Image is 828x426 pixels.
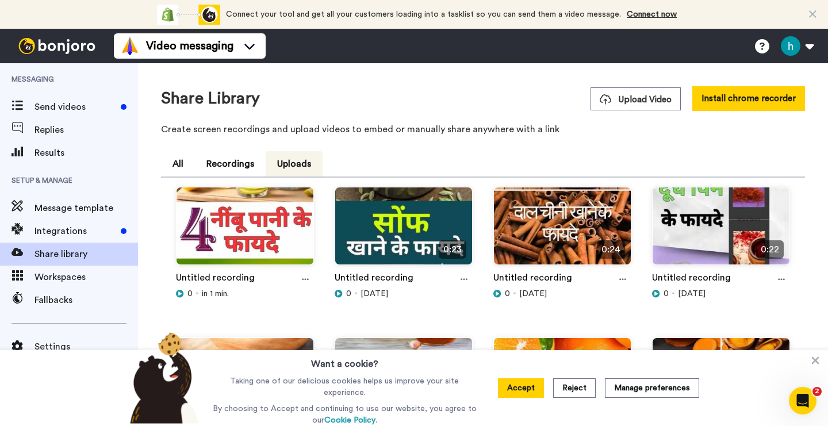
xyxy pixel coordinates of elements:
a: Untitled recording [652,271,731,288]
h3: Want a cookie? [311,350,378,371]
span: 2 [812,387,822,396]
span: Connect your tool and get all your customers loading into a tasklist so you can send them a video... [226,10,621,18]
a: Untitled recording [335,271,413,288]
div: [DATE] [652,288,790,300]
button: Accept [498,378,544,398]
img: d7508c88-ef01-44fc-923c-56ceeaa67820_thumbnail_source_1754625408.jpg [653,338,789,425]
div: [DATE] [335,288,473,300]
button: Uploads [266,151,323,176]
span: 0 [664,288,669,300]
img: d16c81ae-9919-484e-a3a2-349a3cbe823a_thumbnail_source_1754884773.jpg [177,338,313,425]
span: 0:24 [597,240,625,259]
button: All [161,151,195,176]
a: Connect now [627,10,677,18]
button: Recordings [195,151,266,176]
span: Integrations [34,224,116,238]
span: Upload Video [600,94,672,106]
p: Create screen recordings and upload videos to embed or manually share anywhere with a link [161,122,805,136]
span: Send videos [34,100,116,114]
button: Manage preferences [605,378,699,398]
span: 0:22 [756,240,784,259]
p: By choosing to Accept and continuing to use our website, you agree to our . [210,403,480,426]
span: Results [34,146,138,160]
a: Untitled recording [176,271,255,288]
img: vm-color.svg [121,37,139,55]
img: 789ff8fe-37c8-4f39-8878-583b569edc5f_thumbnail_source_1755231644.jpg [177,187,313,274]
button: Upload Video [591,87,681,110]
span: 0 [505,288,510,300]
div: animation [157,5,220,25]
h1: Share Library [161,90,260,108]
button: Install chrome recorder [692,86,805,111]
p: Taking one of our delicious cookies helps us improve your site experience. [210,375,480,398]
span: Workspaces [34,270,138,284]
span: 0 [187,288,193,300]
button: Reject [553,378,596,398]
span: Message template [34,201,138,215]
div: in 1 min. [176,288,314,300]
img: bear-with-cookie.png [120,332,205,424]
a: Cookie Policy [324,416,375,424]
span: Fallbacks [34,293,138,307]
img: 81da91a4-7f78-46dd-86be-3b928a8f1e67_thumbnail_source_1754971375.jpg [653,187,789,274]
span: Video messaging [146,38,233,54]
iframe: Intercom live chat [789,387,816,415]
span: 0 [346,288,351,300]
a: Untitled recording [493,271,572,288]
img: 5acd261b-bc12-4353-82eb-b61ee0ec5919_thumbnail_source_1755057614.jpg [494,187,631,274]
span: Replies [34,123,138,137]
span: Settings [34,340,138,354]
img: 13fa3a39-e285-435e-8836-a93d202b5fba_thumbnail_source_1754798993.jpg [335,338,472,425]
img: 66d15da5-ad34-4ee0-b076-3cae384d1256_thumbnail_source_1755144247.jpg [335,187,472,274]
span: Share library [34,247,138,261]
img: bj-logo-header-white.svg [14,38,100,54]
div: [DATE] [493,288,631,300]
img: d9921f77-4cc9-414f-b7da-67cab555aa8b_thumbnail_source_1754712119.jpg [494,338,631,425]
span: 0:23 [439,240,466,259]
